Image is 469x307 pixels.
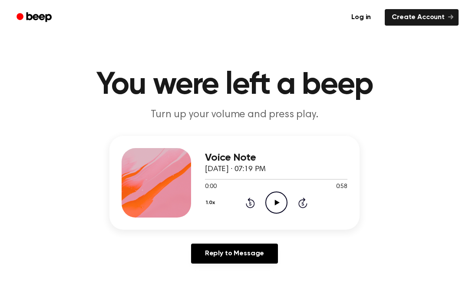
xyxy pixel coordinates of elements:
p: Turn up your volume and press play. [68,108,401,122]
a: Beep [10,9,59,26]
a: Create Account [385,9,459,26]
h3: Voice Note [205,152,347,164]
span: 0:00 [205,182,216,191]
button: 1.0x [205,195,218,210]
span: 0:58 [336,182,347,191]
a: Log in [343,7,380,27]
h1: You were left a beep [12,69,457,101]
span: [DATE] · 07:19 PM [205,165,266,173]
a: Reply to Message [191,244,278,264]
